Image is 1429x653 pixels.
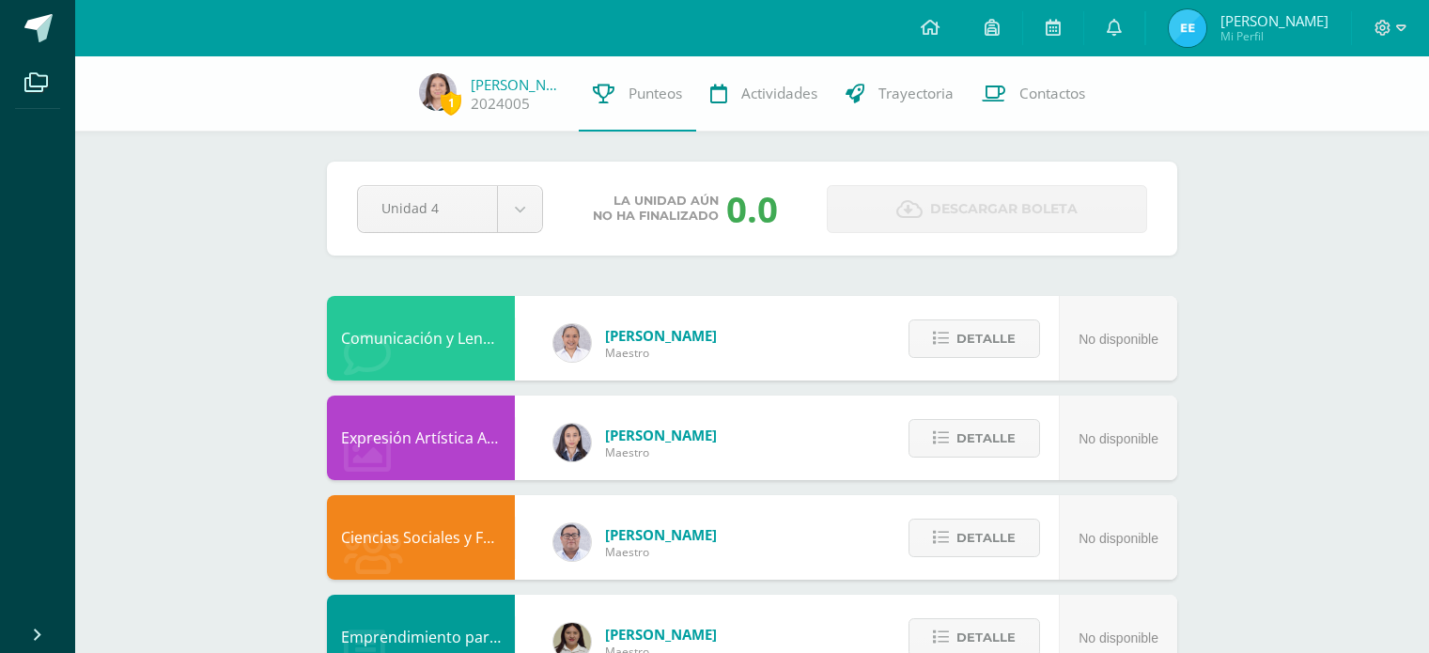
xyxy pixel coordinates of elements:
a: Punteos [579,56,696,132]
a: [PERSON_NAME] [471,75,565,94]
div: Expresión Artística ARTES PLÁSTICAS [327,396,515,480]
div: Comunicación y Lenguaje, Inglés [327,296,515,381]
a: 2024005 [471,94,530,114]
span: No disponible [1079,630,1158,645]
span: Detalle [956,421,1016,456]
span: No disponible [1079,431,1158,446]
span: Unidad 4 [381,186,474,230]
span: Descargar boleta [930,186,1078,232]
span: Contactos [1019,84,1085,103]
div: 0.0 [726,184,778,233]
span: No disponible [1079,531,1158,546]
a: Trayectoria [831,56,968,132]
span: [PERSON_NAME] [605,426,717,444]
button: Detalle [909,319,1040,358]
img: 35694fb3d471466e11a043d39e0d13e5.png [553,424,591,461]
span: Detalle [956,521,1016,555]
span: [PERSON_NAME] [605,625,717,644]
span: [PERSON_NAME] [605,326,717,345]
span: Actividades [741,84,817,103]
span: Maestro [605,345,717,361]
button: Detalle [909,519,1040,557]
img: 04fbc0eeb5f5f8cf55eb7ff53337e28b.png [553,324,591,362]
span: [PERSON_NAME] [605,525,717,544]
span: Maestro [605,444,717,460]
img: 6371a2508f7f8a93ce3641b9ff054779.png [419,73,457,111]
span: La unidad aún no ha finalizado [593,194,719,224]
button: Detalle [909,419,1040,458]
img: 5778bd7e28cf89dedf9ffa8080fc1cd8.png [553,523,591,561]
span: [PERSON_NAME] [1220,11,1328,30]
span: No disponible [1079,332,1158,347]
a: Contactos [968,56,1099,132]
img: cd536c4fce2dba6644e2e245d60057c8.png [1169,9,1206,47]
span: Maestro [605,544,717,560]
div: Ciencias Sociales y Formación Ciudadana [327,495,515,580]
span: Mi Perfil [1220,28,1328,44]
span: Punteos [629,84,682,103]
span: Detalle [956,321,1016,356]
span: Trayectoria [878,84,954,103]
span: 1 [441,91,461,115]
a: Unidad 4 [358,186,542,232]
a: Actividades [696,56,831,132]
